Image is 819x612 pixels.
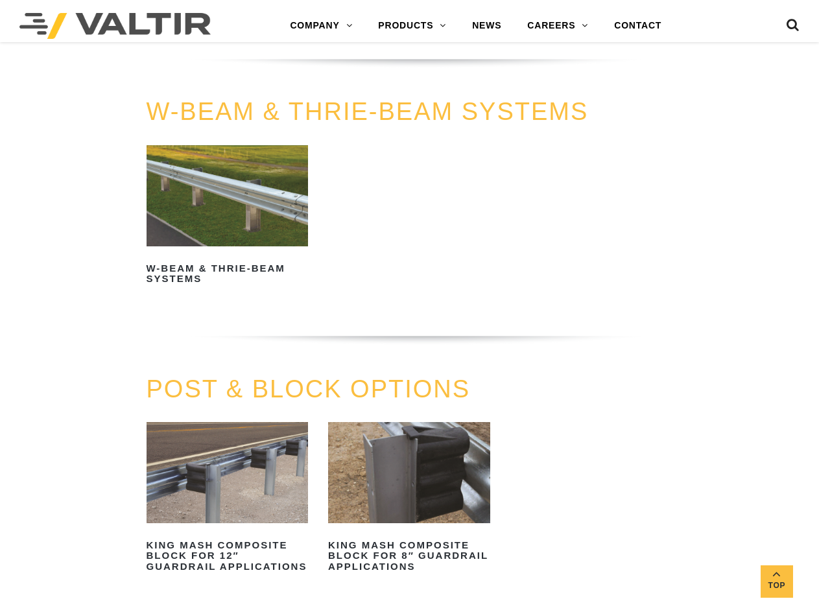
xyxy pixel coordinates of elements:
h2: King MASH Composite Block for 12″ Guardrail Applications [147,535,309,577]
a: W-BEAM & THRIE-BEAM SYSTEMS [147,98,589,125]
a: King MASH Composite Block for 12″ Guardrail Applications [147,422,309,577]
a: King MASH Composite Block for 8″ Guardrail Applications [328,422,490,577]
h2: W-Beam & Thrie-Beam Systems [147,258,309,289]
a: CAREERS [514,13,601,39]
a: COMPANY [277,13,365,39]
span: Top [761,578,793,593]
a: CONTACT [601,13,674,39]
a: POST & BLOCK OPTIONS [147,375,471,403]
a: NEWS [459,13,514,39]
a: Top [761,565,793,598]
a: PRODUCTS [365,13,459,39]
h2: King MASH Composite Block for 8″ Guardrail Applications [328,535,490,577]
img: Valtir [19,13,211,39]
a: W-Beam & Thrie-Beam Systems [147,145,309,289]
